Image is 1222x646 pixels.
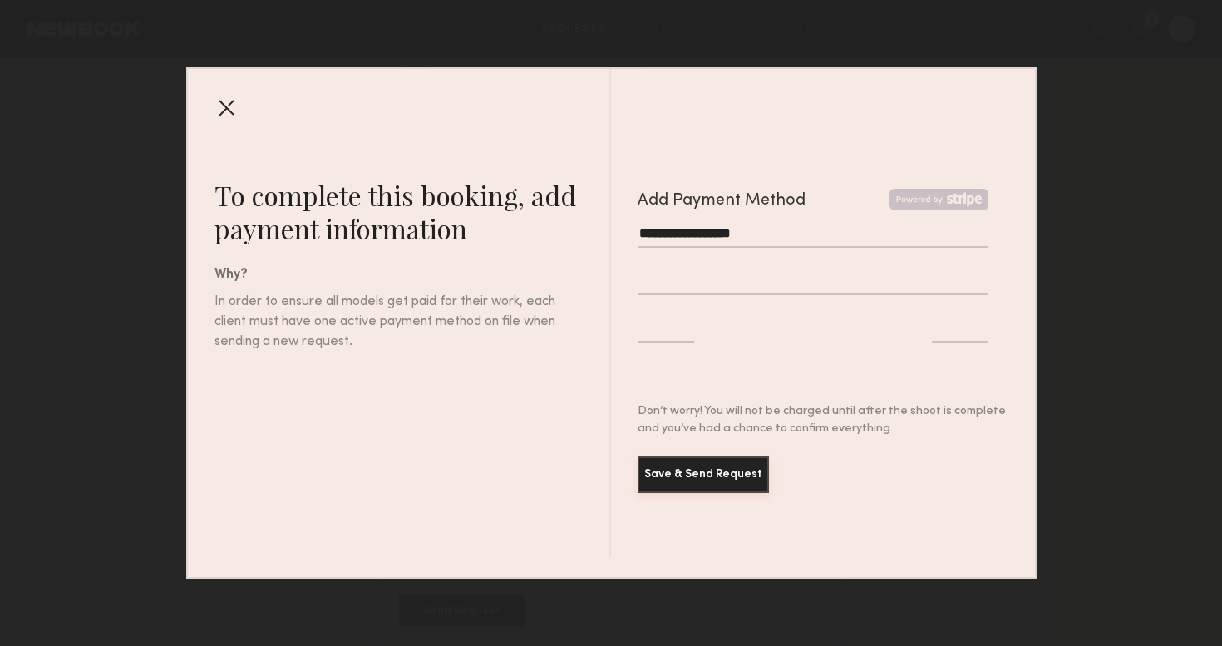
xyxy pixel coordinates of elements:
[214,265,610,285] div: Why?
[932,320,988,336] iframe: Secure CVC input frame
[638,320,694,336] iframe: Secure expiration date input frame
[214,292,557,352] div: In order to ensure all models get paid for their work, each client must have one active payment m...
[638,273,988,288] iframe: Secure card number input frame
[214,179,610,245] div: To complete this booking, add payment information
[638,189,806,214] div: Add Payment Method
[638,456,769,493] button: Save & Send Request
[638,402,1008,437] div: Don’t worry! You will not be charged until after the shoot is complete and you’ve had a chance to...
